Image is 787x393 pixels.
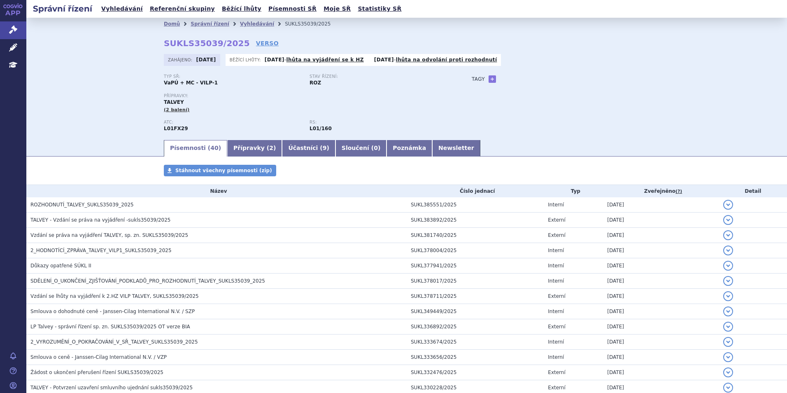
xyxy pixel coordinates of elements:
[723,291,733,301] button: detail
[26,3,99,14] h2: Správní řízení
[548,217,565,223] span: Externí
[164,140,227,157] a: Písemnosti (40)
[603,335,719,350] td: [DATE]
[723,337,733,347] button: detail
[240,21,274,27] a: Vyhledávání
[407,213,544,228] td: SUKL383892/2025
[323,145,327,151] span: 9
[227,140,282,157] a: Přípravky (2)
[269,145,273,151] span: 2
[30,309,195,314] span: Smlouva o dohodnuté ceně - Janssen-Cilag International N.V. / SZP
[548,293,565,299] span: Externí
[407,335,544,350] td: SUKL333674/2025
[30,202,134,208] span: ROZHODNUTÍ_TALVEY_SUKLS35039_2025
[432,140,480,157] a: Newsletter
[489,75,496,83] a: +
[407,228,544,243] td: SUKL381740/2025
[282,140,335,157] a: Účastníci (9)
[407,319,544,335] td: SUKL336892/2025
[285,18,341,30] li: SUKLS35039/2025
[723,261,733,271] button: detail
[30,248,172,253] span: 2_HODNOTÍCÍ_ZPRÁVA_TALVEY_VILP1_SUKLS35039_2025
[723,352,733,362] button: detail
[603,258,719,274] td: [DATE]
[548,278,564,284] span: Interní
[723,367,733,377] button: detail
[548,232,565,238] span: Externí
[30,217,170,223] span: TALVEY - Vzdání se práva na vyjádření -sukls35039/2025
[30,263,91,269] span: Důkazy opatřené SÚKL II
[548,324,565,330] span: Externí
[387,140,432,157] a: Poznámka
[164,94,455,98] p: Přípravky:
[548,263,564,269] span: Interní
[407,258,544,274] td: SUKL377941/2025
[603,243,719,258] td: [DATE]
[603,228,719,243] td: [DATE]
[30,385,193,391] span: TALVEY - Potvrzení uzavření smluvního ujednání sukls35039/2025
[266,3,319,14] a: Písemnosti SŘ
[723,383,733,393] button: detail
[164,120,301,125] p: ATC:
[30,354,167,360] span: Smlouva o ceně - Janssen-Cilag International N.V. / VZP
[30,278,265,284] span: SDĚLENÍ_O_UKONČENÍ_ZJIŠŤOVÁNÍ_PODKLADŮ_PRO_ROZHODNUTÍ_TALVEY_SUKLS35039_2025
[472,74,485,84] h3: Tagy
[719,185,787,197] th: Detail
[407,350,544,365] td: SUKL333656/2025
[723,322,733,332] button: detail
[310,120,447,125] p: RS:
[548,202,564,208] span: Interní
[164,165,276,176] a: Stáhnout všechny písemnosti (zip)
[548,370,565,375] span: Externí
[548,339,564,345] span: Interní
[407,243,544,258] td: SUKL378004/2025
[407,304,544,319] td: SUKL349449/2025
[723,215,733,225] button: detail
[548,385,565,391] span: Externí
[164,80,218,86] strong: VaPÚ + MC - VILP-1
[30,232,188,238] span: Vzdání se práva na vyjádření TALVEY, sp. zn. SUKLS35039/2025
[310,126,332,131] strong: monoklonální protilátky a konjugáty protilátka – léčivo
[396,57,497,63] a: lhůta na odvolání proti rozhodnutí
[374,56,497,63] p: -
[310,74,447,79] p: Stav řízení:
[164,126,188,131] strong: TALKVETAMAB
[723,306,733,316] button: detail
[548,354,564,360] span: Interní
[30,339,198,345] span: 2_VYROZUMĚNÍ_O_POKRAČOVÁNÍ_V_SŘ_TALVEY_SUKLS35039_2025
[548,248,564,253] span: Interní
[603,304,719,319] td: [DATE]
[30,370,163,375] span: Žádost o ukončení přerušení řízení SUKLS35039/2025
[335,140,387,157] a: Sloučení (0)
[603,350,719,365] td: [DATE]
[603,319,719,335] td: [DATE]
[164,21,180,27] a: Domů
[603,185,719,197] th: Zveřejněno
[548,309,564,314] span: Interní
[164,99,184,105] span: TALVEY
[30,293,199,299] span: Vzdání se lhůty na vyjádření k 2.HZ VILP TALVEY, SUKLS35039/2025
[265,56,364,63] p: -
[374,145,378,151] span: 0
[26,185,407,197] th: Název
[355,3,404,14] a: Statistiky SŘ
[544,185,603,197] th: Typ
[147,3,217,14] a: Referenční skupiny
[723,200,733,210] button: detail
[603,289,719,304] td: [DATE]
[723,276,733,286] button: detail
[230,56,263,63] span: Běžící lhůty:
[164,107,190,112] span: (2 balení)
[210,145,218,151] span: 40
[603,365,719,380] td: [DATE]
[265,57,284,63] strong: [DATE]
[99,3,145,14] a: Vyhledávání
[374,57,394,63] strong: [DATE]
[407,274,544,289] td: SUKL378017/2025
[407,289,544,304] td: SUKL378711/2025
[603,197,719,213] td: [DATE]
[407,185,544,197] th: Číslo jednací
[30,324,190,330] span: LP Talvey - správní řízení sp. zn. SUKLS35039/2025 OT verze BIA
[164,74,301,79] p: Typ SŘ:
[723,246,733,255] button: detail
